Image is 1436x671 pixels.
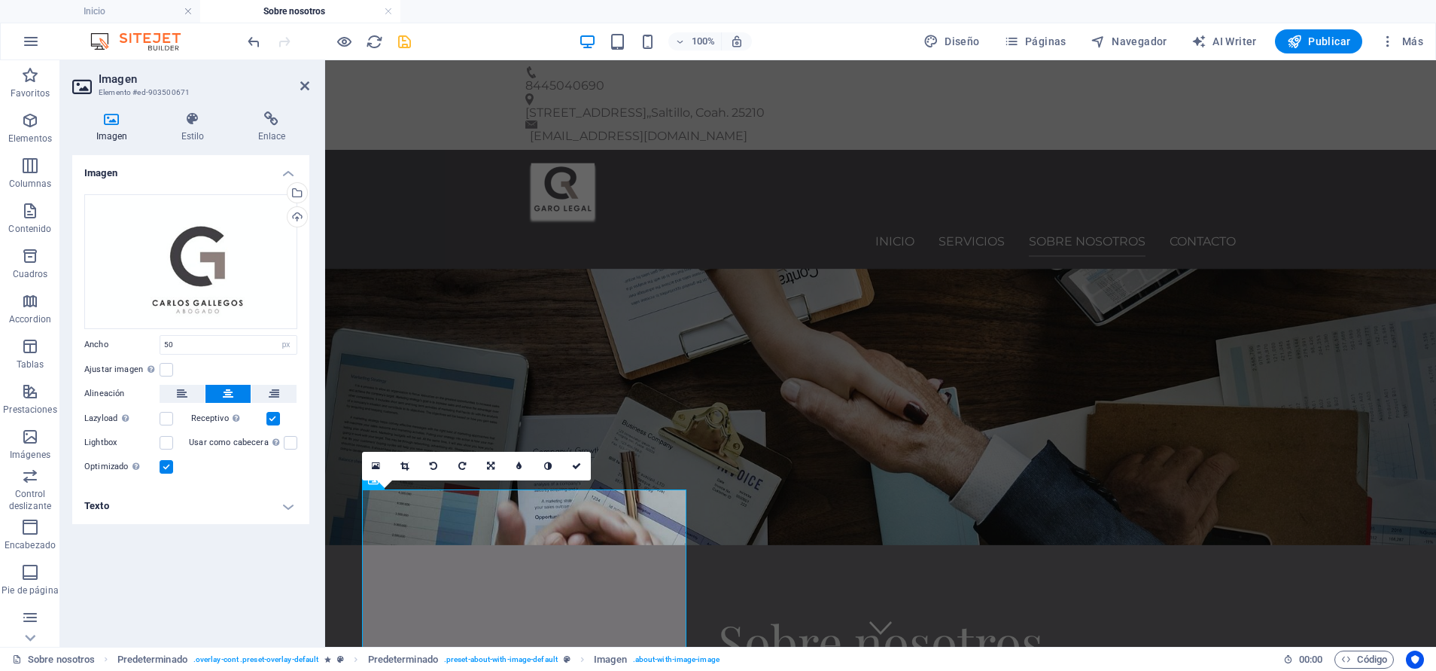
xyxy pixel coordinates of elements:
a: Escala de grises [534,452,562,480]
img: Editor Logo [87,32,199,50]
button: Código [1334,651,1394,669]
label: Optimizado [84,458,160,476]
a: Desenfoque [505,452,534,480]
button: save [395,32,413,50]
label: Alineación [84,385,160,403]
i: Al redimensionar, ajustar el nivel de zoom automáticamente para ajustarse al dispositivo elegido. [730,35,744,48]
a: Modo de recorte [391,452,419,480]
h4: Imagen [72,111,157,143]
span: . about-with-image-image [633,651,720,669]
span: Navegador [1091,34,1167,49]
i: El elemento contiene una animación [324,655,331,663]
button: undo [245,32,263,50]
span: . preset-about-with-image-default [444,651,558,669]
p: Accordion [9,313,51,325]
button: reload [365,32,383,50]
span: Haz clic para seleccionar y doble clic para editar [368,651,438,669]
span: Código [1341,651,1387,669]
p: Columnas [9,178,52,190]
span: . overlay-cont .preset-overlay-default [193,651,318,669]
button: AI Writer [1185,29,1263,53]
span: Haz clic para seleccionar y doble clic para editar [117,651,187,669]
a: Girar 90° a la derecha [448,452,476,480]
label: Usar como cabecera [189,434,284,452]
p: Cuadros [13,268,48,280]
a: Haz clic para cancelar la selección y doble clic para abrir páginas [12,651,95,669]
span: Diseño [923,34,980,49]
h4: Enlace [234,111,309,143]
p: Tablas [17,358,44,371]
button: Publicar [1275,29,1363,53]
div: Diseño (Ctrl+Alt+Y) [917,29,986,53]
h2: Imagen [99,72,309,86]
i: Volver a cargar página [366,33,383,50]
h4: Estilo [157,111,234,143]
p: Favoritos [11,87,50,99]
p: Pie de página [2,584,58,596]
p: Prestaciones [3,404,56,416]
label: Receptivo [191,410,266,428]
button: Usercentrics [1406,651,1424,669]
span: : [1310,654,1312,665]
nav: breadcrumb [117,651,720,669]
span: Más [1380,34,1423,49]
button: Navegador [1085,29,1173,53]
button: Más [1374,29,1429,53]
span: Haz clic para seleccionar y doble clic para editar [594,651,627,669]
p: Elementos [8,133,52,145]
h4: Imagen [72,155,309,182]
p: Encabezado [5,539,56,551]
label: Ancho [84,340,160,349]
span: Páginas [1004,34,1066,49]
label: Lightbox [84,434,160,452]
p: Imágenes [10,449,50,461]
i: Deshacer: Cambiar ancho de la imagen (Ctrl+Z) [245,33,263,50]
label: Ajustar imagen [84,361,160,379]
a: Girar 90° a la izquierda [419,452,448,480]
a: Confirmar ( Ctrl ⏎ ) [562,452,591,480]
i: Este elemento es un preajuste personalizable [337,655,344,663]
h6: 100% [691,32,715,50]
button: Diseño [917,29,986,53]
button: 100% [668,32,722,50]
a: Cambiar orientación [476,452,505,480]
i: Guardar (Ctrl+S) [396,33,413,50]
a: Selecciona archivos del administrador de archivos, de la galería de fotos o carga archivo(s) [362,452,391,480]
button: Páginas [998,29,1072,53]
p: Contenido [8,223,51,235]
span: AI Writer [1191,34,1257,49]
label: Lazyload [84,410,160,428]
span: Publicar [1287,34,1351,49]
h3: Elemento #ed-903500671 [99,86,279,99]
div: Logo-5G-H9zyKaMZqb70NCXmxBw.jpg [84,194,297,329]
h4: Sobre nosotros [200,3,400,20]
span: 00 00 [1299,651,1322,669]
h6: Tiempo de la sesión [1283,651,1323,669]
i: Este elemento es un preajuste personalizable [564,655,570,663]
h4: Texto [72,488,309,524]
